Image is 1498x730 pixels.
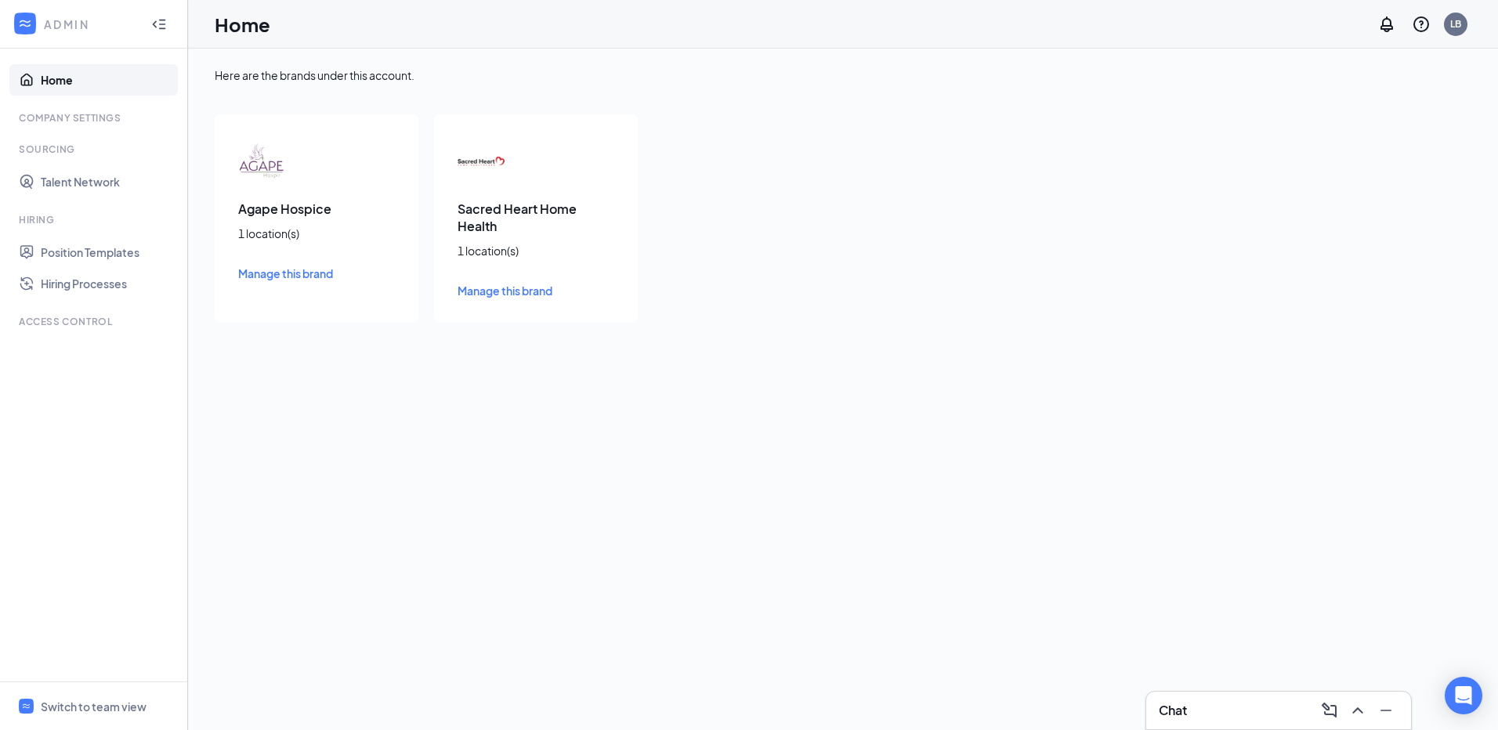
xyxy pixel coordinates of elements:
svg: WorkstreamLogo [17,16,33,31]
h3: Agape Hospice [238,201,395,218]
div: Here are the brands under this account. [215,67,1471,83]
a: Position Templates [41,237,175,268]
a: Hiring Processes [41,268,175,299]
div: Open Intercom Messenger [1445,677,1482,714]
svg: ComposeMessage [1320,701,1339,720]
h3: Chat [1159,702,1187,719]
h1: Home [215,11,270,38]
span: Manage this brand [458,284,552,298]
div: Sourcing [19,143,172,156]
svg: Collapse [151,16,167,32]
svg: ChevronUp [1348,701,1367,720]
a: Manage this brand [238,265,395,282]
svg: QuestionInfo [1412,15,1431,34]
div: Access control [19,315,172,328]
div: 1 location(s) [458,243,614,258]
button: ComposeMessage [1317,698,1342,723]
a: Home [41,64,175,96]
svg: Notifications [1377,15,1396,34]
img: Sacred Heart Home Health logo [458,138,505,185]
div: Company Settings [19,111,172,125]
a: Manage this brand [458,282,614,299]
span: Manage this brand [238,266,333,280]
svg: WorkstreamLogo [21,701,31,711]
button: Minimize [1373,698,1398,723]
div: Hiring [19,213,172,226]
div: 1 location(s) [238,226,395,241]
div: LB [1450,17,1461,31]
a: Talent Network [41,166,175,197]
h3: Sacred Heart Home Health [458,201,614,235]
div: Switch to team view [41,699,147,714]
svg: Minimize [1377,701,1395,720]
button: ChevronUp [1345,698,1370,723]
div: ADMIN [44,16,137,32]
img: Agape Hospice logo [238,138,285,185]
